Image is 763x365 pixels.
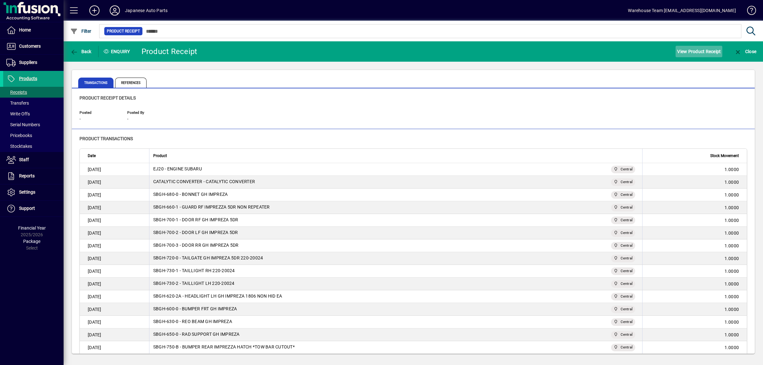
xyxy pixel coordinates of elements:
[732,46,758,57] button: Close
[23,239,40,244] span: Package
[80,163,149,176] td: [DATE]
[19,189,35,195] span: Settings
[611,267,635,275] span: Central
[105,5,125,16] button: Profile
[3,22,64,38] a: Home
[734,49,756,54] span: Close
[676,46,722,57] button: View Product Receipt
[80,214,149,227] td: [DATE]
[3,87,64,98] a: Receipts
[3,141,64,152] a: Stocktakes
[80,316,149,328] td: [DATE]
[80,189,149,201] td: [DATE]
[642,265,747,278] td: 1.0000
[6,90,27,95] span: Receipts
[99,46,137,57] div: Enquiry
[611,178,635,186] span: Central
[621,179,633,185] span: Central
[153,344,295,351] div: SBGH-750-B - BUMPER REAR IMPREZZA HATCH *TOW BAR CUTOUT*
[642,214,747,227] td: 1.0000
[80,328,149,341] td: [DATE]
[19,27,31,32] span: Home
[80,252,149,265] td: [DATE]
[6,133,32,138] span: Pricebooks
[611,331,635,339] span: Central
[80,278,149,290] td: [DATE]
[611,242,635,250] span: Central
[642,176,747,189] td: 1.0000
[115,78,147,88] span: References
[611,293,635,300] span: Central
[153,267,235,275] div: SBGH-730-1 - TAILLIGHT RH 220-20024
[127,117,128,122] span: -
[3,108,64,119] a: Write Offs
[742,1,755,22] a: Knowledge Base
[3,152,64,168] a: Staff
[621,281,633,287] span: Central
[611,166,635,173] span: Central
[69,25,93,37] button: Filter
[153,229,238,237] div: SBGH-700-2 - DOOR LF GH IMPREZA 5DR
[19,60,37,65] span: Suppliers
[621,306,633,313] span: Central
[3,130,64,141] a: Pricebooks
[70,49,92,54] span: Back
[153,242,239,250] div: SBGH-700-3 - DOOR RR GH IMPREZA 5DR
[80,341,149,354] td: [DATE]
[80,290,149,303] td: [DATE]
[3,98,64,108] a: Transfers
[153,306,237,313] div: SBGH-600-0 - BUMPER FRT GH IMPREZA
[621,204,633,211] span: Central
[642,328,747,341] td: 1.0000
[621,332,633,338] span: Central
[621,230,633,236] span: Central
[80,227,149,239] td: [DATE]
[153,255,263,262] div: SBGH-720-0 - TAILGATE GH IMPREZA 5DR 220-20024
[19,206,35,211] span: Support
[611,318,635,326] span: Central
[710,152,739,159] span: Stock Movement
[621,217,633,224] span: Central
[611,217,635,224] span: Central
[153,178,255,186] div: CATALYTIC CONVERTER - CATALYTIC CONVERTER
[611,229,635,237] span: Central
[153,166,202,173] div: EJ20 - ENGINE SUBARU
[642,227,747,239] td: 1.0000
[6,122,40,127] span: Serial Numbers
[642,163,747,176] td: 1.0000
[64,46,99,57] app-page-header-button: Back
[621,319,633,325] span: Central
[621,243,633,249] span: Central
[19,173,35,178] span: Reports
[80,239,149,252] td: [DATE]
[677,46,721,57] span: View Product Receipt
[153,204,270,211] div: SBGH-660-1 - GUARD RF IMPREZZA 5DR NON REPEATER
[628,5,736,16] div: Warehouse Team [EMAIL_ADDRESS][DOMAIN_NAME]
[78,78,113,88] span: Transactions
[6,100,29,106] span: Transfers
[19,44,41,49] span: Customers
[80,201,149,214] td: [DATE]
[621,344,633,351] span: Central
[6,111,30,116] span: Write Offs
[611,280,635,288] span: Central
[141,46,197,57] div: Product Receipt
[621,166,633,173] span: Central
[125,5,168,16] div: Japanese Auto Parts
[611,255,635,262] span: Central
[611,191,635,199] span: Central
[153,318,232,326] div: SBGH-630-0 - REO BEAM GH IMPREZA
[19,76,37,81] span: Products
[642,239,747,252] td: 1.0000
[642,189,747,201] td: 1.0000
[69,46,93,57] button: Back
[70,29,92,34] span: Filter
[153,217,238,224] div: SBGH-700-1 - DOOR RF GH IMPREZA 5DR
[642,201,747,214] td: 1.0000
[79,136,133,141] span: Product transactions
[18,225,46,231] span: Financial Year
[79,111,118,115] span: Posted
[153,280,235,288] div: SBGH-730-2 - TAILLIGHT LH 220-20024
[611,306,635,313] span: Central
[79,117,81,122] span: -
